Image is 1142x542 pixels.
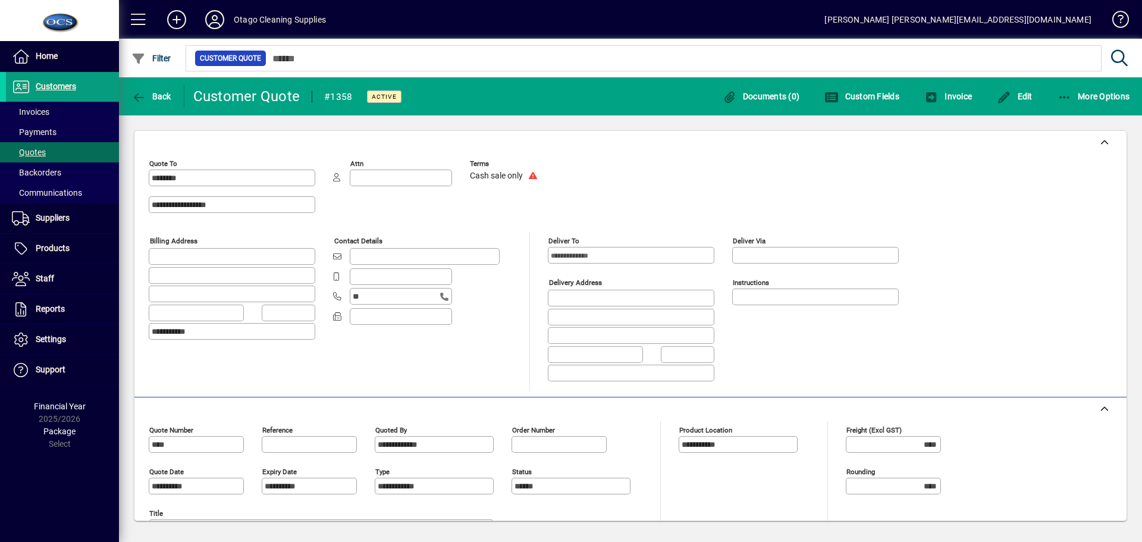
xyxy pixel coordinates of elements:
mat-label: Deliver via [733,237,765,245]
a: Settings [6,325,119,355]
span: Suppliers [36,213,70,223]
span: Invoice [924,92,972,101]
span: Terms [470,160,541,168]
mat-label: Type [375,467,390,475]
button: More Options [1055,86,1133,107]
a: Home [6,42,119,71]
mat-label: Deliver To [548,237,579,245]
a: Quotes [6,142,119,162]
mat-label: Attn [350,159,363,168]
mat-label: Freight (excl GST) [846,425,902,434]
mat-label: Title [149,509,163,517]
app-page-header-button: Back [119,86,184,107]
span: Customers [36,82,76,91]
span: Back [131,92,171,101]
span: Communications [12,188,82,198]
span: Home [36,51,58,61]
span: Package [43,427,76,436]
span: Backorders [12,168,61,177]
button: Profile [196,9,234,30]
span: Support [36,365,65,374]
a: Invoices [6,102,119,122]
button: Filter [128,48,174,69]
span: Invoices [12,107,49,117]
span: Financial Year [34,402,86,411]
mat-label: Status [512,467,532,475]
span: Documents (0) [722,92,799,101]
mat-label: Quote To [149,159,177,168]
span: Quotes [12,148,46,157]
span: Payments [12,127,57,137]
span: Staff [36,274,54,283]
span: Customer Quote [200,52,261,64]
a: Suppliers [6,203,119,233]
mat-label: Product location [679,425,732,434]
button: Edit [994,86,1036,107]
span: Products [36,243,70,253]
button: Custom Fields [821,86,902,107]
div: Otago Cleaning Supplies [234,10,326,29]
a: Reports [6,295,119,324]
mat-label: Quote date [149,467,184,475]
a: Knowledge Base [1103,2,1127,41]
span: Reports [36,304,65,314]
div: [PERSON_NAME] [PERSON_NAME][EMAIL_ADDRESS][DOMAIN_NAME] [824,10,1091,29]
button: Documents (0) [719,86,802,107]
span: Filter [131,54,171,63]
span: Custom Fields [824,92,899,101]
mat-label: Reference [262,425,293,434]
mat-label: Rounding [846,467,875,475]
a: Products [6,234,119,264]
button: Back [128,86,174,107]
span: Cash sale only [470,171,523,181]
div: Customer Quote [193,87,300,106]
span: Edit [997,92,1033,101]
mat-label: Order number [512,425,555,434]
button: Invoice [921,86,975,107]
a: Staff [6,264,119,294]
mat-label: Quoted by [375,425,407,434]
div: #1358 [324,87,352,106]
a: Backorders [6,162,119,183]
mat-label: Instructions [733,278,769,287]
a: Payments [6,122,119,142]
span: More Options [1058,92,1130,101]
mat-label: Expiry date [262,467,297,475]
mat-label: Quote number [149,425,193,434]
button: Add [158,9,196,30]
a: Support [6,355,119,385]
span: Active [372,93,397,101]
a: Communications [6,183,119,203]
span: Settings [36,334,66,344]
